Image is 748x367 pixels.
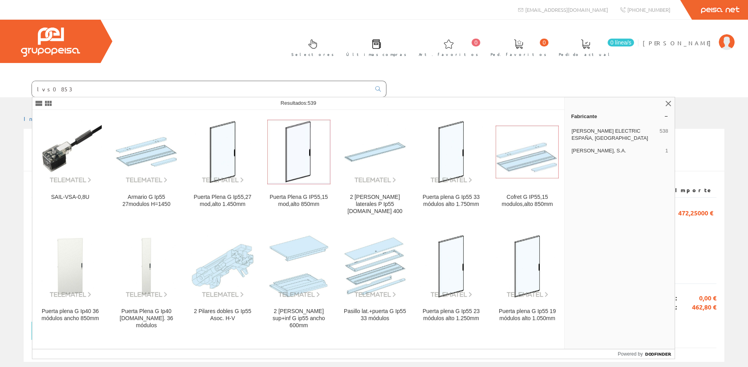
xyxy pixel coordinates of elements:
span: [PHONE_NUMBER] [627,6,670,13]
img: Cofret G IP55,15 modulos,alto 850mm [496,126,559,179]
span: Art. favoritos [419,50,478,58]
a: Inicio [24,115,57,122]
div: Puerta plena G Ip40 36 módulos ancho 850mm [39,308,102,322]
a: [PERSON_NAME] [643,33,735,40]
th: Importe [668,183,716,197]
span: 0 [472,39,480,46]
img: Puerta plena G Ip40 36 módulos ancho 850mm [39,235,102,298]
a: Últimas compras [338,33,410,61]
a: Puerta plena G Ip55 23 módulos alto 1.250mm Puerta plena G Ip55 23 módulos alto 1.250mm [413,224,489,338]
a: 2 Pilares dobles G Ip55 Asoc. H-V 2 Pilares dobles G Ip55 Asoc. H-V [185,224,260,338]
img: Pasillo lat.+puerta G Ip55 33 módulos [343,235,407,298]
a: 2 Paredes sup+inf G ip55 ancho 600mm 2 [PERSON_NAME] sup+inf G ip55 ancho 600mm [261,224,337,338]
span: [PERSON_NAME] ELECTRIC ESPAÑA, [GEOGRAPHIC_DATA] [571,128,656,142]
div: Puerta Plena G Ip55,27 mod,alto 1.450mm [191,194,254,208]
a: Selectores [284,33,338,61]
span: 1 [665,147,668,154]
img: SAIL-VSA-0,8U [39,120,102,183]
a: Fabricante [565,110,675,122]
div: 2 Pilares dobles G Ip55 Asoc. H-V [191,308,254,322]
div: 2 [PERSON_NAME] laterales P Ip55 [DOMAIN_NAME] 400 [343,194,407,215]
span: [PERSON_NAME], S.A. [571,147,662,154]
div: Puerta Plena G IP55,15 mod,alto 850mm [267,194,330,208]
span: [PERSON_NAME] [643,39,715,47]
span: 472,25000 € [678,206,713,219]
img: Puerta Plena G IP55,15 mod,alto 850mm [267,120,330,184]
img: 2 Paredes laterales P Ip55 asoc.prof 400 [343,120,407,183]
img: Puerta Plena G Ip40 Pas.Lat. 36 módulos [115,235,178,298]
a: Puerta plena G Ip40 36 módulos ancho 850mm Puerta plena G Ip40 36 módulos ancho 850mm [32,224,108,338]
span: Ped. favoritos [491,50,547,58]
div: 2 [PERSON_NAME] sup+inf G ip55 ancho 600mm [267,308,330,329]
span: 462,80 € [677,303,716,312]
div: Puerta Plena G Ip40 [DOMAIN_NAME]. 36 módulos [115,308,178,329]
img: Grupo Peisa [21,28,80,57]
a: Puerta Plena G Ip55,27 mod,alto 1.450mm Puerta Plena G Ip55,27 mod,alto 1.450mm [185,110,260,224]
a: Puerta Plena G IP55,15 mod,alto 850mm Puerta Plena G IP55,15 mod,alto 850mm [261,110,337,224]
span: Resultados: [281,100,316,106]
span: Selectores [291,50,334,58]
div: Armario G Ip55 27modulos H=1450 [115,194,178,208]
div: SAIL-VSA-0,8U [39,194,102,201]
a: Cofret G IP55,15 modulos,alto 850mm Cofret G IP55,15 modulos,alto 850mm [489,110,565,224]
div: Puerta plena G Ip55 33 módulos alto 1.750mm [420,194,483,208]
span: Powered by [618,350,643,358]
img: Armario G Ip55 27modulos H=1450 [115,120,178,183]
a: 2 Paredes laterales P Ip55 asoc.prof 400 2 [PERSON_NAME] laterales P Ip55 [DOMAIN_NAME] 400 [337,110,413,224]
div: Puerta plena G Ip55 19 módulos alto 1.050mm [496,308,559,322]
button: Añadir al pedido actual [32,322,119,340]
span: 539 [308,100,316,106]
a: Puerta Plena G Ip40 Pas.Lat. 36 módulos Puerta Plena G Ip40 [DOMAIN_NAME]. 36 módulos [108,224,184,338]
img: Puerta plena G Ip55 23 módulos alto 1.250mm [420,235,483,298]
a: SAIL-VSA-0,8U SAIL-VSA-0,8U [32,110,108,224]
span: 538 [660,128,668,142]
a: Powered by [618,349,675,359]
div: Pasillo lat.+puerta G Ip55 33 módulos [343,308,407,322]
span: Pedido actual [559,50,612,58]
span: Últimas compras [346,50,407,58]
div: Cofret G IP55,15 modulos,alto 850mm [496,194,559,208]
span: 0,00 € [677,294,716,303]
img: 2 Pilares dobles G Ip55 Asoc. H-V [191,235,254,298]
img: Puerta Plena G Ip55,27 mod,alto 1.450mm [191,120,254,183]
span: Pedido Preparación #12/1116654 Fecha: [DATE] Cliente: 120606 - E.[PERSON_NAME] [32,137,195,167]
span: 0 [540,39,548,46]
a: Puerta plena G Ip55 19 módulos alto 1.050mm Puerta plena G Ip55 19 módulos alto 1.050mm [489,224,565,338]
a: Armario G Ip55 27modulos H=1450 Armario G Ip55 27modulos H=1450 [108,110,184,224]
div: Puerta plena G Ip55 23 módulos alto 1.250mm [420,308,483,322]
a: Pasillo lat.+puerta G Ip55 33 módulos Pasillo lat.+puerta G Ip55 33 módulos [337,224,413,338]
img: 2 Paredes sup+inf G ip55 ancho 600mm [267,235,330,298]
input: Buscar ... [32,81,371,97]
img: Puerta plena G Ip55 33 módulos alto 1.750mm [420,120,483,183]
span: 0 línea/s [608,39,634,46]
img: Puerta plena G Ip55 19 módulos alto 1.050mm [496,235,559,298]
a: Puerta plena G Ip55 33 módulos alto 1.750mm Puerta plena G Ip55 33 módulos alto 1.750mm [413,110,489,224]
div: Imp. RAEE: Imp. Total: [32,284,716,322]
span: [EMAIL_ADDRESS][DOMAIN_NAME] [525,6,608,13]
